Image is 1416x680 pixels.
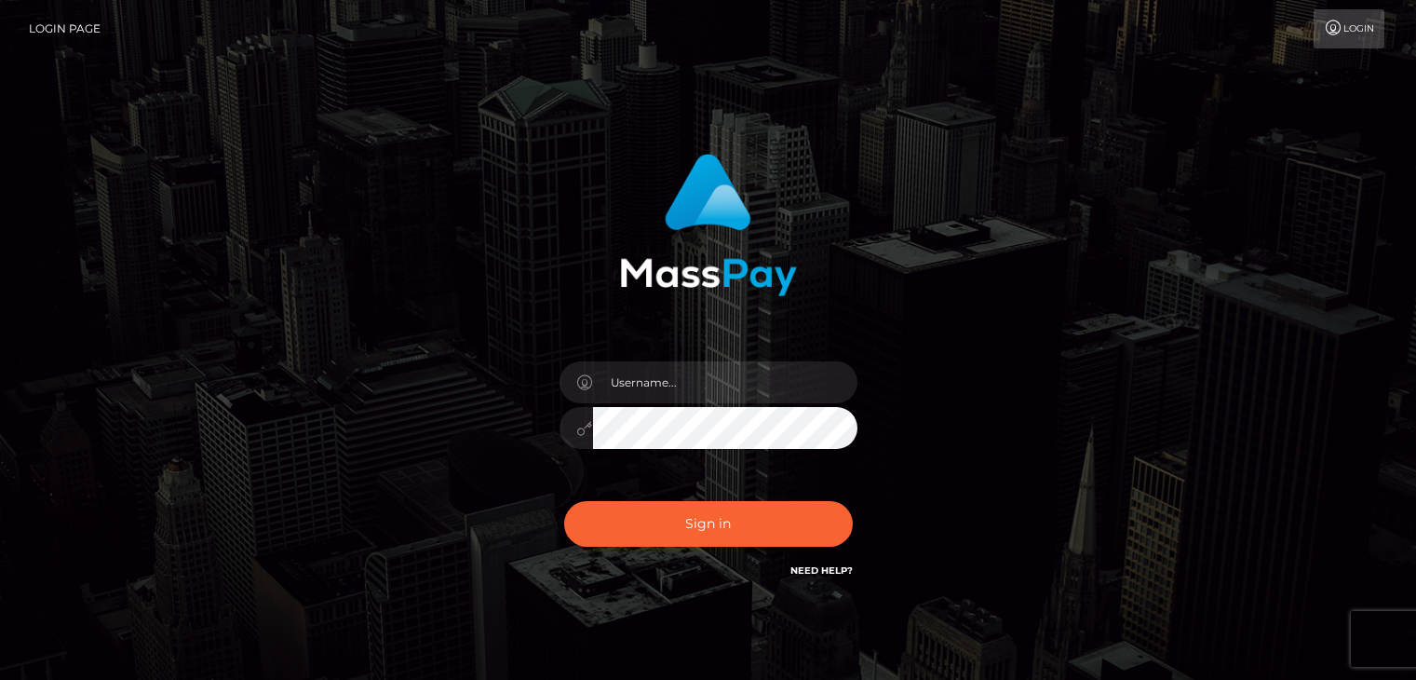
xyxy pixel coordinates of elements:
a: Login [1314,9,1384,48]
a: Login Page [29,9,101,48]
input: Username... [593,361,857,403]
a: Need Help? [790,564,853,577]
button: Sign in [564,501,853,547]
img: MassPay Login [620,154,797,296]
